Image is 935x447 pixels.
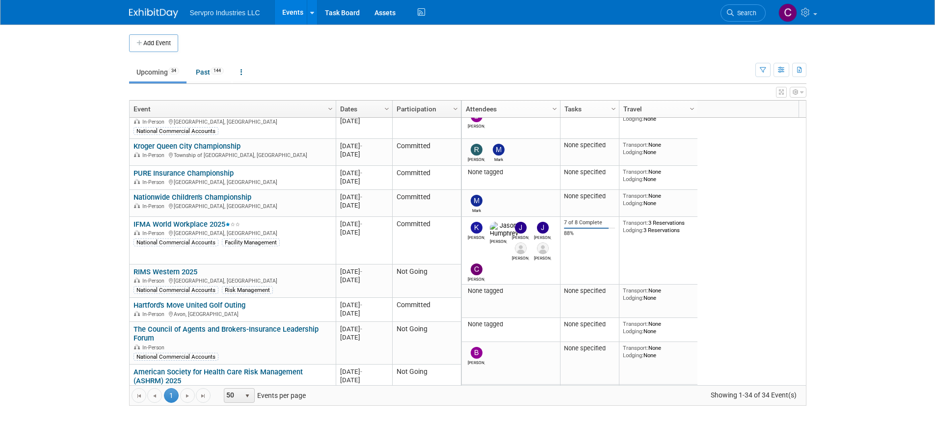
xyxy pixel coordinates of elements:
div: Chris Chassagneux [468,275,485,282]
a: RIMS Western 2025 [134,267,197,276]
div: Matt Post [534,254,551,261]
td: Committed [392,217,461,264]
div: Facility Management [222,238,280,246]
div: National Commercial Accounts [134,127,218,135]
div: [DATE] [340,376,388,384]
span: Go to the first page [135,392,143,400]
td: Committed [392,139,461,166]
span: Lodging: [623,227,643,234]
img: In-Person Event [134,230,140,235]
td: Not Going [392,264,461,298]
a: Tasks [564,101,613,117]
div: Brian Donnelly [468,122,485,129]
span: - [360,169,362,177]
a: Nationwide Children's Championship [134,193,251,202]
div: [DATE] [340,201,388,210]
span: Transport: [623,141,648,148]
a: Column Settings [608,101,619,115]
a: Go to the last page [196,388,211,403]
img: Mark Bristol [471,195,482,207]
div: None tagged [465,320,556,328]
a: Column Settings [381,101,392,115]
span: Transport: [623,168,648,175]
div: [DATE] [340,193,388,201]
img: In-Person Event [134,203,140,208]
span: Lodging: [623,200,643,207]
td: Committed [392,105,461,139]
a: Dates [340,101,386,117]
div: None None [623,320,694,335]
span: Transport: [623,287,648,294]
div: 3 Reservations 3 Reservations [623,219,694,234]
div: [DATE] [340,276,388,284]
div: Township of [GEOGRAPHIC_DATA], [GEOGRAPHIC_DATA] [134,151,331,159]
div: None specified [564,320,615,328]
div: None specified [564,192,615,200]
div: [DATE] [340,150,388,158]
td: Not Going [392,322,461,365]
div: [GEOGRAPHIC_DATA], [GEOGRAPHIC_DATA] [134,117,331,126]
div: Mark Bristol [490,156,507,162]
img: Jay Reynolds [515,222,527,234]
span: select [243,392,251,400]
div: [DATE] [340,267,388,276]
div: None specified [564,344,615,352]
a: The Council of Agents and Brokers-Insurance Leadership Forum [134,325,319,343]
div: None specified [564,141,615,149]
span: 1 [164,388,179,403]
a: Go to the next page [180,388,195,403]
div: 88% [564,230,615,237]
div: Jay Reynolds [512,234,529,240]
a: Column Settings [687,101,697,115]
span: Transport: [623,320,648,327]
span: In-Person [142,311,167,317]
a: Go to the first page [132,388,146,403]
span: Transport: [623,219,648,226]
img: Chris Chassagneux [778,3,797,22]
span: Lodging: [623,328,643,335]
span: Go to the previous page [151,392,159,400]
a: Column Settings [325,101,336,115]
span: In-Person [142,344,167,351]
img: Matt Post [537,242,549,254]
a: Hartford's Move United Golf Outing [134,301,245,310]
a: Search [721,4,766,22]
span: In-Person [142,119,167,125]
div: [DATE] [340,220,388,228]
div: Amy Fox [512,254,529,261]
span: Search [734,9,756,17]
img: Jason Humphrey [490,222,518,237]
div: [DATE] [340,169,388,177]
div: [DATE] [340,301,388,309]
img: Chris Chassagneux [471,263,482,275]
img: Mark Bristol [493,144,505,156]
div: [DATE] [340,333,388,342]
span: Transport: [623,344,648,351]
span: Showing 1-34 of 34 Event(s) [701,388,805,402]
td: Committed [392,190,461,217]
span: - [360,220,362,228]
a: Column Settings [549,101,560,115]
span: 50 [224,389,241,402]
div: [GEOGRAPHIC_DATA], [GEOGRAPHIC_DATA] [134,229,331,237]
div: [DATE] [340,228,388,237]
a: Upcoming34 [129,63,187,81]
div: None None [623,192,694,207]
span: Column Settings [452,105,459,113]
span: In-Person [142,203,167,210]
img: Brian Donnelly [471,347,482,359]
span: Column Settings [551,105,559,113]
div: None tagged [465,168,556,176]
a: Event [134,101,329,117]
span: In-Person [142,278,167,284]
div: Rick Dubois [468,156,485,162]
img: In-Person Event [134,278,140,283]
a: Kroger Queen City Championship [134,142,240,151]
div: Avon, [GEOGRAPHIC_DATA] [134,310,331,318]
a: Go to the previous page [147,388,162,403]
div: Risk Management [222,286,273,294]
span: Column Settings [326,105,334,113]
div: [DATE] [340,309,388,317]
span: - [360,368,362,375]
span: - [360,142,362,150]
